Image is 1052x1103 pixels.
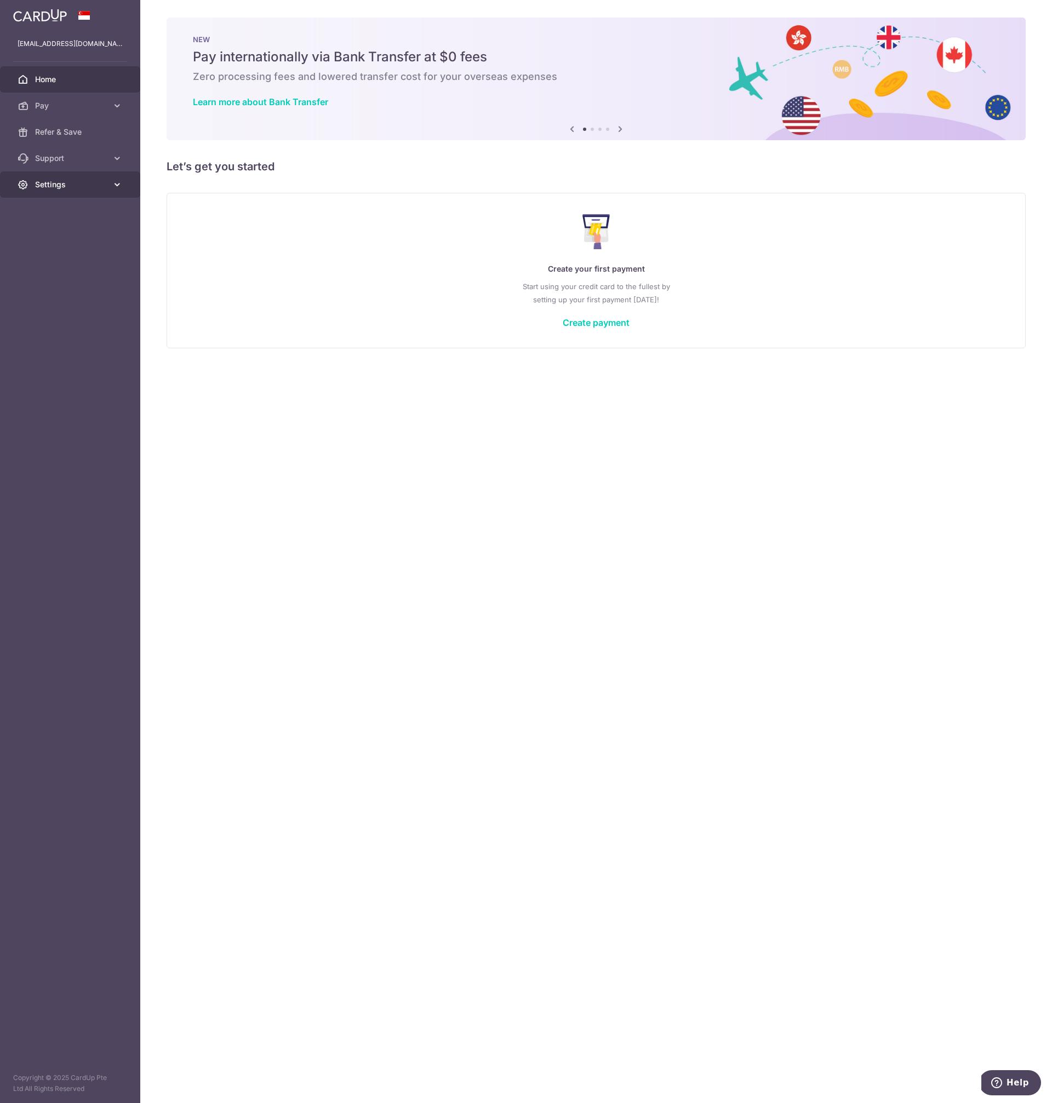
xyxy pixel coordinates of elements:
p: [EMAIL_ADDRESS][DOMAIN_NAME] [18,38,123,49]
img: CardUp [13,9,67,22]
img: Make Payment [582,214,610,249]
p: Start using your credit card to the fullest by setting up your first payment [DATE]! [189,280,1003,306]
a: Learn more about Bank Transfer [193,96,328,107]
p: NEW [193,35,999,44]
iframe: Opens a widget where you can find more information [981,1070,1041,1098]
img: Bank transfer banner [167,18,1026,140]
p: Create your first payment [189,262,1003,275]
h6: Zero processing fees and lowered transfer cost for your overseas expenses [193,70,999,83]
span: Pay [35,100,107,111]
a: Create payment [563,317,630,328]
span: Home [35,74,107,85]
h5: Let’s get you started [167,158,1026,175]
span: Settings [35,179,107,190]
span: Refer & Save [35,127,107,137]
h5: Pay internationally via Bank Transfer at $0 fees [193,48,999,66]
span: Support [35,153,107,164]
